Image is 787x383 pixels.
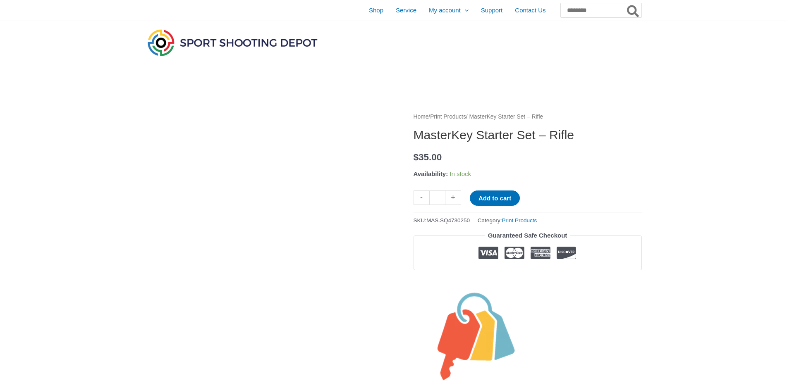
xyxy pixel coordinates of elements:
iframe: Customer reviews powered by Trustpilot [414,276,642,286]
span: MAS.SQ4730250 [426,217,470,224]
a: Print Products [430,114,466,120]
input: Product quantity [429,190,445,205]
img: Sport Shooting Depot [146,27,319,58]
span: SKU: [414,215,470,226]
h1: MasterKey Starter Set – Rifle [414,128,642,143]
legend: Guaranteed Safe Checkout [485,230,571,241]
a: + [445,190,461,205]
span: In stock [450,170,471,177]
a: - [414,190,429,205]
button: Add to cart [470,190,520,206]
span: $ [414,152,419,162]
a: Home [414,114,429,120]
nav: Breadcrumb [414,112,642,122]
a: Print Products [502,217,537,224]
span: Category: [478,215,537,226]
span: Availability: [414,170,448,177]
button: Search [625,3,641,17]
bdi: 35.00 [414,152,442,162]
